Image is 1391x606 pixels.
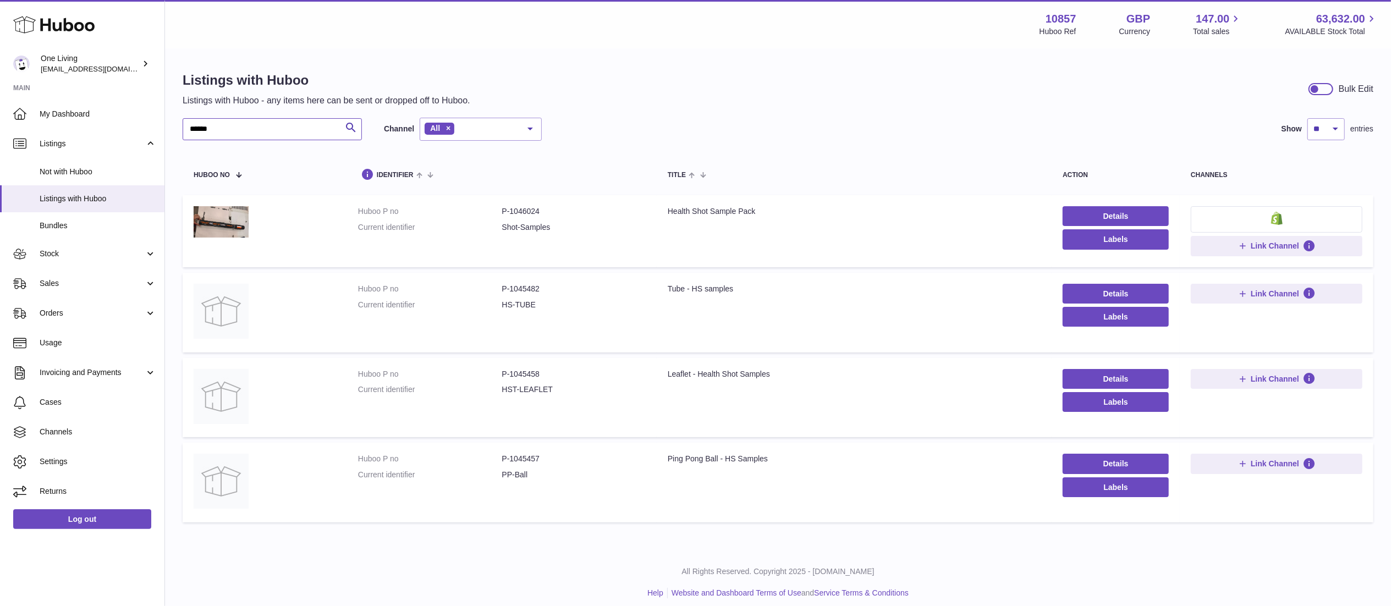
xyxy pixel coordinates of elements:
strong: 10857 [1046,12,1076,26]
span: Link Channel [1251,374,1299,384]
a: Service Terms & Conditions [814,588,909,597]
p: All Rights Reserved. Copyright 2025 - [DOMAIN_NAME] [174,566,1382,577]
div: One Living [41,53,140,74]
span: 147.00 [1196,12,1229,26]
a: Details [1063,284,1169,304]
label: Show [1282,124,1302,134]
div: Health Shot Sample Pack [668,206,1041,217]
dt: Current identifier [358,222,502,233]
span: All [430,124,440,133]
dd: PP-Ball [502,470,645,480]
span: Returns [40,486,156,497]
a: Log out [13,509,151,529]
a: Details [1063,369,1169,389]
span: [EMAIL_ADDRESS][DOMAIN_NAME] [41,64,162,73]
dd: HST-LEAFLET [502,384,645,395]
span: Link Channel [1251,241,1299,251]
span: Listings with Huboo [40,194,156,204]
dt: Huboo P no [358,206,502,217]
button: Link Channel [1191,454,1362,473]
span: 63,632.00 [1316,12,1365,26]
img: Tube - HS samples [194,284,249,339]
span: Link Channel [1251,459,1299,469]
li: and [668,588,909,598]
img: Health Shot Sample Pack [194,206,249,237]
button: Link Channel [1191,236,1362,256]
p: Listings with Huboo - any items here can be sent or dropped off to Huboo. [183,95,470,107]
span: Usage [40,338,156,348]
div: Huboo Ref [1040,26,1076,37]
dt: Huboo P no [358,369,502,379]
dd: P-1046024 [502,206,645,217]
span: Channels [40,427,156,437]
dd: Shot-Samples [502,222,645,233]
dd: P-1045458 [502,369,645,379]
div: action [1063,172,1169,179]
dt: Current identifier [358,300,502,310]
div: channels [1191,172,1362,179]
span: Sales [40,278,145,289]
div: Ping Pong Ball - HS Samples [668,454,1041,464]
div: Leaflet - Health Shot Samples [668,369,1041,379]
span: Settings [40,456,156,467]
button: Link Channel [1191,284,1362,304]
button: Labels [1063,307,1169,327]
dt: Current identifier [358,384,502,395]
div: Currency [1119,26,1151,37]
a: Details [1063,206,1169,226]
span: entries [1350,124,1373,134]
a: Help [647,588,663,597]
dd: HS-TUBE [502,300,645,310]
a: 63,632.00 AVAILABLE Stock Total [1285,12,1378,37]
span: Listings [40,139,145,149]
span: identifier [377,172,414,179]
span: AVAILABLE Stock Total [1285,26,1378,37]
button: Link Channel [1191,369,1362,389]
a: Details [1063,454,1169,473]
span: Orders [40,308,145,318]
a: Website and Dashboard Terms of Use [672,588,801,597]
dt: Huboo P no [358,454,502,464]
span: Not with Huboo [40,167,156,177]
div: Bulk Edit [1339,83,1373,95]
button: Labels [1063,392,1169,412]
span: Link Channel [1251,289,1299,299]
span: title [668,172,686,179]
span: Total sales [1193,26,1242,37]
span: My Dashboard [40,109,156,119]
dd: P-1045457 [502,454,645,464]
label: Channel [384,124,414,134]
span: Stock [40,249,145,259]
dt: Current identifier [358,470,502,480]
img: internalAdmin-10857@internal.huboo.com [13,56,30,72]
span: Invoicing and Payments [40,367,145,378]
img: Ping Pong Ball - HS Samples [194,454,249,509]
dd: P-1045482 [502,284,645,294]
span: Cases [40,397,156,407]
button: Labels [1063,229,1169,249]
h1: Listings with Huboo [183,71,470,89]
button: Labels [1063,477,1169,497]
dt: Huboo P no [358,284,502,294]
span: Bundles [40,221,156,231]
a: 147.00 Total sales [1193,12,1242,37]
img: Leaflet - Health Shot Samples [194,369,249,424]
strong: GBP [1126,12,1150,26]
span: Huboo no [194,172,230,179]
div: Tube - HS samples [668,284,1041,294]
img: shopify-small.png [1271,212,1283,225]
